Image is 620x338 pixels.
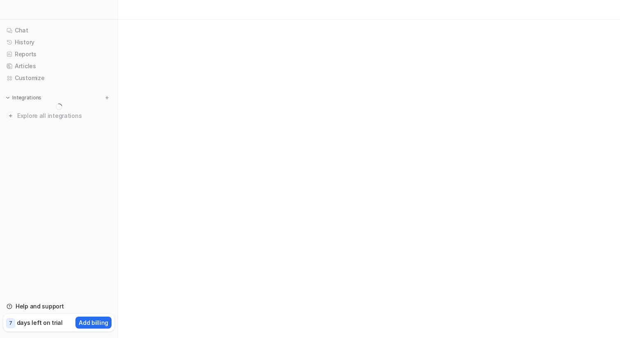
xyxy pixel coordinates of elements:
p: Integrations [12,94,41,101]
a: Reports [3,48,114,60]
a: Articles [3,60,114,72]
img: expand menu [5,95,11,101]
p: Add billing [79,318,108,327]
span: Explore all integrations [17,109,111,122]
a: Chat [3,25,114,36]
img: menu_add.svg [104,95,110,101]
p: 7 [9,320,12,327]
a: History [3,37,114,48]
a: Explore all integrations [3,110,114,122]
a: Help and support [3,301,114,312]
button: Add billing [75,317,112,329]
a: Customize [3,72,114,84]
img: explore all integrations [7,112,15,120]
p: days left on trial [17,318,63,327]
button: Integrations [3,94,44,102]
